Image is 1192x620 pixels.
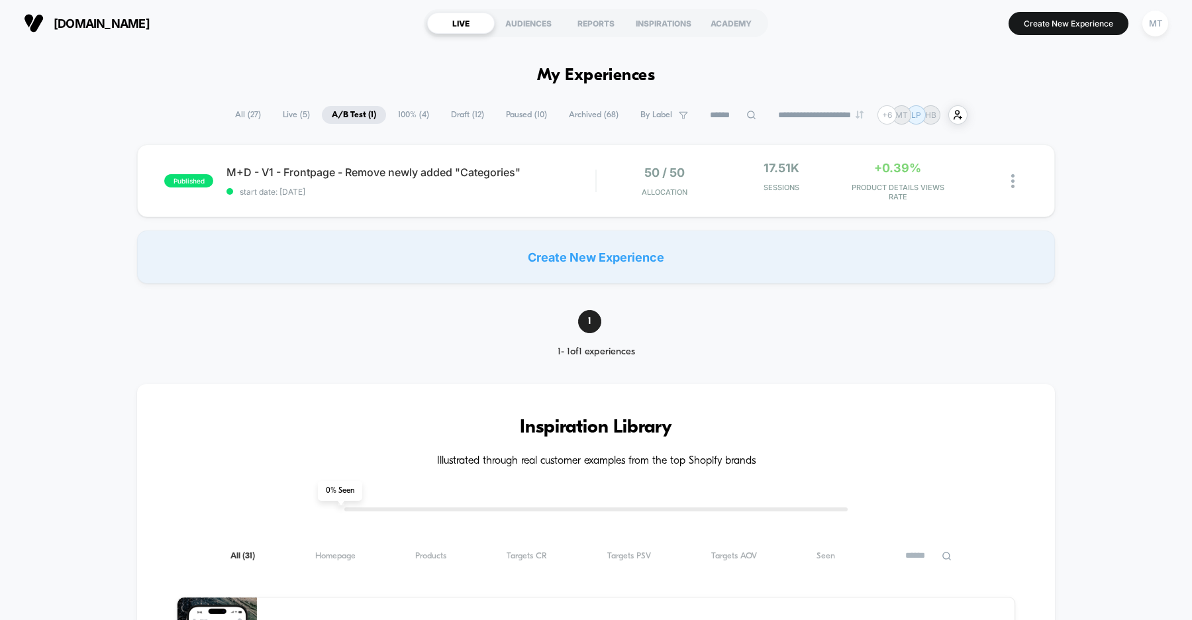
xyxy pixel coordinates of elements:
[315,551,356,561] span: Homepage
[877,105,897,125] div: + 6
[644,166,685,180] span: 50 / 50
[164,174,213,187] span: published
[20,13,154,34] button: [DOMAIN_NAME]
[225,106,271,124] span: All ( 27 )
[764,161,799,175] span: 17.51k
[137,231,1055,284] div: Create New Experience
[697,13,765,34] div: ACADEMY
[559,106,628,124] span: Archived ( 68 )
[843,183,953,201] span: PRODUCT DETAILS VIEWS RATE
[24,13,44,33] img: Visually logo
[874,161,921,175] span: +0.39%
[537,66,656,85] h1: My Experiences
[273,106,320,124] span: Live ( 5 )
[607,551,651,561] span: Targets PSV
[388,106,439,124] span: 100% ( 4 )
[817,551,835,561] span: Seen
[177,417,1015,439] h3: Inspiration Library
[630,13,697,34] div: INSPIRATIONS
[711,551,757,561] span: Targets AOV
[318,481,362,501] span: 0 % Seen
[242,552,255,560] span: ( 31 )
[1142,11,1168,36] div: MT
[562,13,630,34] div: REPORTS
[856,111,864,119] img: end
[177,455,1015,468] h4: Illustrated through real customer examples from the top Shopify brands
[230,551,255,561] span: All
[642,187,687,197] span: Allocation
[640,110,672,120] span: By Label
[532,346,660,358] div: 1 - 1 of 1 experiences
[322,106,386,124] span: A/B Test ( 1 )
[507,551,547,561] span: Targets CR
[496,106,557,124] span: Paused ( 10 )
[54,17,150,30] span: [DOMAIN_NAME]
[726,183,836,192] span: Sessions
[895,110,908,120] p: MT
[415,551,446,561] span: Products
[226,187,595,197] span: start date: [DATE]
[925,110,936,120] p: HB
[441,106,494,124] span: Draft ( 12 )
[1009,12,1128,35] button: Create New Experience
[495,13,562,34] div: AUDIENCES
[911,110,921,120] p: LP
[1011,174,1015,188] img: close
[578,310,601,333] span: 1
[427,13,495,34] div: LIVE
[226,166,595,179] span: M+D - V1 - Frontpage - Remove newly added "Categories"
[1138,10,1172,37] button: MT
